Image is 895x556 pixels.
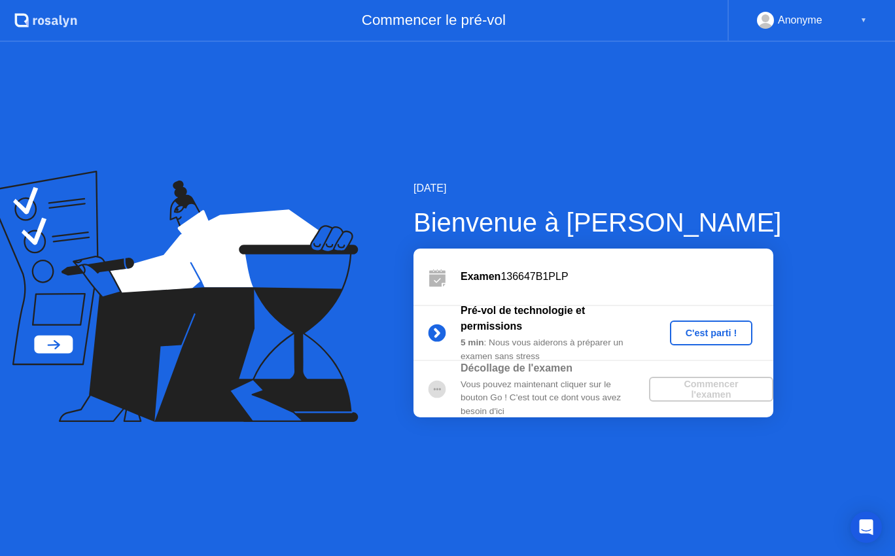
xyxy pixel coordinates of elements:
button: Commencer l'examen [649,377,773,402]
button: C'est parti ! [670,321,753,345]
b: Examen [461,271,500,282]
div: C'est parti ! [675,328,748,338]
div: ▼ [860,12,867,29]
b: Pré-vol de technologie et permissions [461,305,585,332]
b: Décollage de l'examen [461,362,572,374]
div: Open Intercom Messenger [851,512,882,543]
div: 136647B1PLP [461,269,773,285]
div: : Nous vous aiderons à préparer un examen sans stress [461,336,649,363]
div: Commencer l'examen [654,379,768,400]
div: Anonyme [778,12,822,29]
div: [DATE] [413,181,781,196]
b: 5 min [461,338,484,347]
div: Vous pouvez maintenant cliquer sur le bouton Go ! C'est tout ce dont vous avez besoin d'ici [461,378,649,418]
div: Bienvenue à [PERSON_NAME] [413,203,781,242]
